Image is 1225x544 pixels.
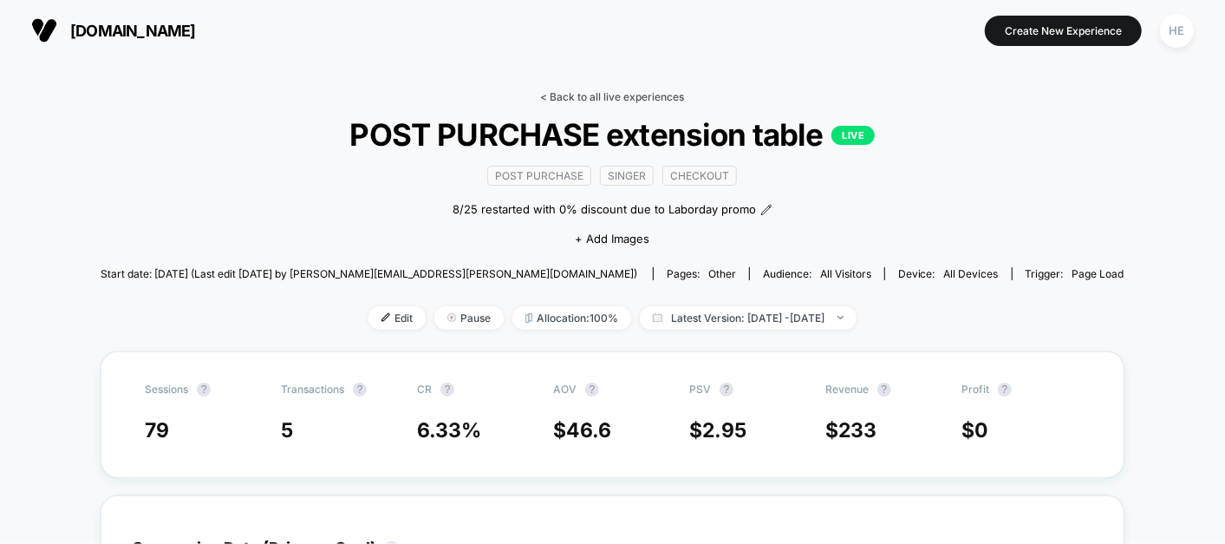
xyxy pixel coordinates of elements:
span: Start date: [DATE] (Last edit [DATE] by [PERSON_NAME][EMAIL_ADDRESS][PERSON_NAME][DOMAIN_NAME]) [101,267,637,280]
span: Pause [434,306,504,330]
span: CR [417,383,432,396]
span: other [708,267,736,280]
span: + Add Images [575,232,649,246]
p: LIVE [831,126,875,145]
span: Edit [368,306,426,330]
span: 233 [838,418,876,442]
span: 79 [145,418,169,442]
img: end [447,313,456,322]
img: edit [381,313,390,322]
span: $ [689,418,746,442]
span: Transactions [281,383,344,396]
span: 5 [281,418,293,442]
button: HE [1155,13,1199,49]
div: HE [1160,14,1194,48]
span: $ [825,418,876,442]
button: ? [197,383,211,397]
span: Singer [600,166,654,186]
span: $ [961,418,988,442]
span: PSV [689,383,711,396]
button: ? [585,383,599,397]
span: [DOMAIN_NAME] [70,22,196,40]
span: Allocation: 100% [512,306,631,330]
span: Sessions [145,383,188,396]
span: Revenue [825,383,869,396]
button: ? [877,383,891,397]
span: 8/25 restarted with 0% discount due to Laborday promo [453,201,756,219]
span: 2.95 [702,418,746,442]
span: 46.6 [566,418,611,442]
button: ? [998,383,1012,397]
span: $ [553,418,611,442]
img: calendar [653,313,662,322]
span: All Visitors [820,267,871,280]
div: Pages: [667,267,736,280]
div: Audience: [763,267,871,280]
img: rebalance [525,313,532,323]
span: POST PURCHASE extension table [152,116,1072,153]
span: Latest Version: [DATE] - [DATE] [640,306,857,330]
button: ? [353,383,367,397]
span: Page Load [1072,267,1124,280]
span: checkout [662,166,737,186]
span: all devices [944,267,999,280]
button: ? [720,383,733,397]
span: Device: [884,267,1012,280]
button: Create New Experience [985,16,1142,46]
button: ? [440,383,454,397]
span: Post Purchase [487,166,591,186]
button: [DOMAIN_NAME] [26,16,201,44]
div: Trigger: [1026,267,1124,280]
img: Visually logo [31,17,57,43]
span: 0 [974,418,988,442]
span: Profit [961,383,989,396]
span: 6.33 % [417,418,481,442]
img: end [837,316,844,319]
span: AOV [553,383,577,396]
a: < Back to all live experiences [541,90,685,103]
